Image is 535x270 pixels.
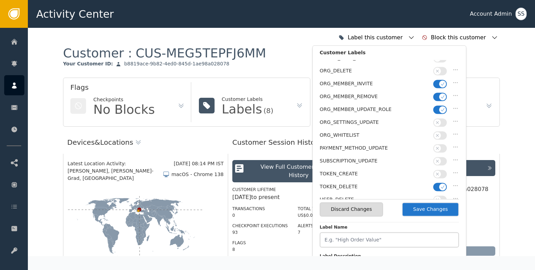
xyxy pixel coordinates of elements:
[67,137,133,148] div: Devices & Locations
[320,183,430,190] div: TOKEN_DELETE
[68,167,163,182] span: [PERSON_NAME], [PERSON_NAME]-Grad, [GEOGRAPHIC_DATA]
[320,132,430,139] div: ORG_WHITELIST
[232,240,246,245] label: Flags
[250,163,348,180] div: View Full Customer Session History
[348,33,404,42] div: Label this customer
[320,196,430,203] div: USER_DELETE
[222,96,273,103] div: Customer Labels
[402,202,459,216] button: Save Changes
[232,229,288,236] div: 93
[320,49,459,60] div: Customer Labels
[298,229,359,236] div: 7
[68,160,174,167] div: Latest Location Activity:
[337,30,417,45] button: Label this customer
[263,107,273,114] div: (8)
[515,8,527,20] button: SS
[63,61,113,67] div: Your Customer ID :
[171,171,224,178] div: macOS - Chrome 138
[36,6,114,22] span: Activity Center
[232,137,322,148] div: Customer Session History
[232,223,288,228] label: Checkpoint Executions
[222,103,262,116] div: Labels
[93,96,155,103] div: Checkpoints
[298,223,333,228] label: Alerts Created
[135,45,266,61] div: CUS-MEG5TEPFJ6MM
[320,119,430,126] div: ORG_SETTINGS_UPDATE
[232,193,359,201] div: [DATE] to present
[298,206,359,211] label: Total Transactions Value
[470,10,512,18] div: Account Admin
[320,157,430,165] div: SUBSCRIPTION_UPDATE
[320,232,459,247] input: E.g. "High Order Value"
[232,246,288,253] div: 8
[320,106,430,113] div: ORG_MEMBER_UPDATE_ROLE
[320,93,430,100] div: ORG_MEMBER_REMOVE
[320,202,383,216] button: Discard Changes
[232,206,265,211] label: Transactions
[298,212,359,219] div: US$0.00
[232,187,276,192] label: Customer Lifetime
[63,45,266,61] div: Customer :
[232,212,288,219] div: 0
[174,160,224,167] div: [DATE] 08:14 PM IST
[320,144,430,152] div: PAYMENT_METHOD_UPDATE
[320,224,459,232] label: Label Name
[431,33,488,42] div: Block this customer
[124,61,229,67] div: b8819ace-9b82-4ed0-845d-1ae98a028078
[93,103,155,116] div: No Blocks
[320,67,430,74] div: ORG_DELETE
[232,160,359,182] button: View Full Customer Session History
[70,82,185,96] div: Flags
[320,54,430,62] div: DEVICE_SEEN_TWICE
[420,30,500,45] button: Block this customer
[320,170,430,177] div: TOKEN_CREATE
[320,80,430,87] div: ORG_MEMBER_INVITE
[320,253,459,261] label: Label Description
